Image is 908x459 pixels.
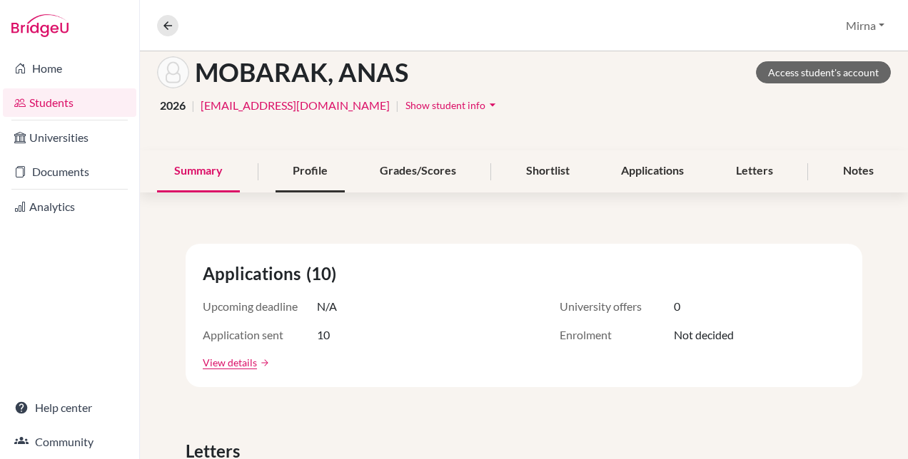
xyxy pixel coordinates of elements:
[3,88,136,117] a: Students
[3,158,136,186] a: Documents
[405,94,500,116] button: Show student infoarrow_drop_down
[3,54,136,83] a: Home
[826,150,891,192] div: Notes
[395,97,399,114] span: |
[306,261,342,287] span: (10)
[203,326,317,344] span: Application sent
[157,150,240,192] div: Summary
[160,97,186,114] span: 2026
[201,97,390,114] a: [EMAIL_ADDRESS][DOMAIN_NAME]
[674,326,734,344] span: Not decided
[3,428,136,456] a: Community
[560,326,674,344] span: Enrolment
[3,123,136,152] a: Universities
[3,192,136,221] a: Analytics
[604,150,701,192] div: Applications
[509,150,587,192] div: Shortlist
[317,326,330,344] span: 10
[756,61,891,83] a: Access student's account
[3,393,136,422] a: Help center
[405,99,485,111] span: Show student info
[674,298,680,315] span: 0
[191,97,195,114] span: |
[560,298,674,315] span: University offers
[11,14,69,37] img: Bridge-U
[203,355,257,370] a: View details
[203,261,306,287] span: Applications
[839,12,891,39] button: Mirna
[157,56,189,88] img: ANAS MOBARAK's avatar
[203,298,317,315] span: Upcoming deadline
[317,298,337,315] span: N/A
[485,98,500,112] i: arrow_drop_down
[719,150,790,192] div: Letters
[257,358,270,368] a: arrow_forward
[363,150,473,192] div: Grades/Scores
[276,150,345,192] div: Profile
[195,57,408,88] h1: MOBARAK, ANAS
